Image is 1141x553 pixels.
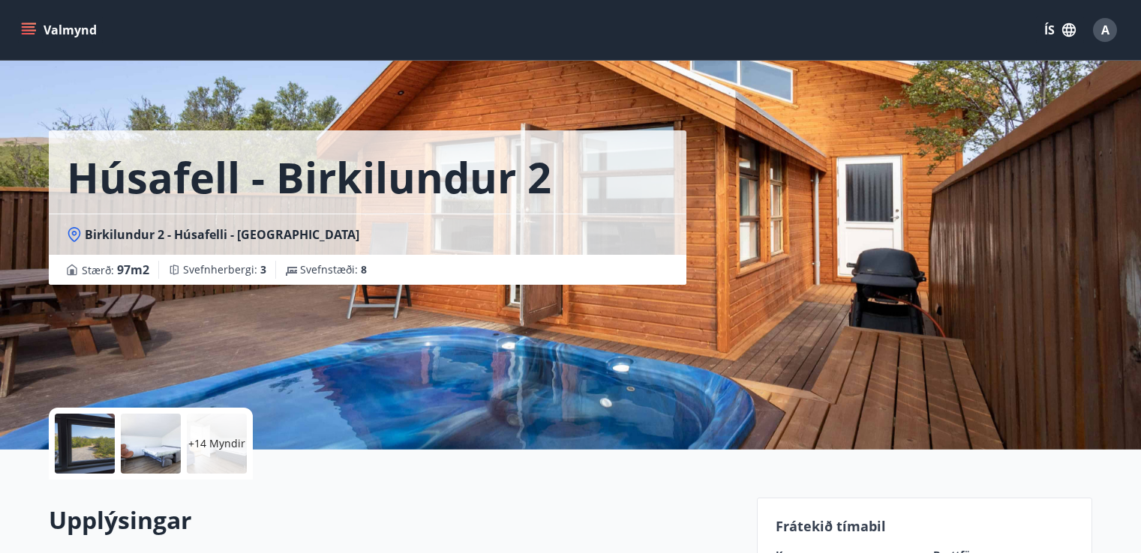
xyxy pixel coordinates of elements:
[18,16,103,43] button: menu
[183,262,266,277] span: Svefnherbergi :
[1101,22,1109,38] span: A
[49,504,739,537] h2: Upplýsingar
[117,262,149,278] span: 97 m2
[260,262,266,276] span: 3
[1087,12,1123,48] button: A
[85,226,359,243] span: Birkilundur 2 - Húsafelli - [GEOGRAPHIC_DATA]
[67,148,551,205] h1: Húsafell - Birkilundur 2
[82,261,149,279] span: Stærð :
[300,262,367,277] span: Svefnstæði :
[361,262,367,276] span: 8
[1036,16,1084,43] button: ÍS
[776,516,1074,536] p: Frátekið tímabil
[188,436,245,451] p: +14 Myndir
